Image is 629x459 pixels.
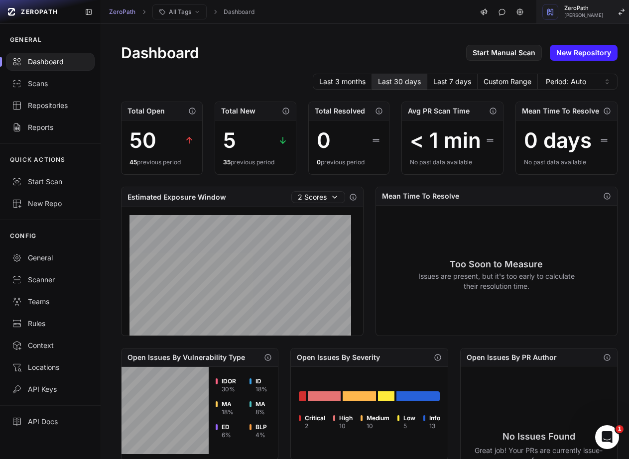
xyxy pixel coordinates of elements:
[255,423,267,431] span: BLP
[12,101,89,111] div: Repositories
[129,158,137,166] span: 45
[478,74,538,90] button: Custom Range
[403,414,415,422] span: Low
[595,425,619,449] iframe: Intercom live chat
[427,74,478,90] button: Last 7 days
[524,128,592,152] div: 0 days
[212,8,219,15] svg: chevron right,
[469,430,609,444] h3: No Issues Found
[343,391,376,401] div: Go to issues list
[410,158,495,166] div: No past data available
[222,377,236,385] span: IDOR
[10,232,36,240] p: CONFIG
[224,8,254,16] a: Dashboard
[550,45,618,61] a: New Repository
[367,414,389,422] span: Medium
[546,77,586,87] span: Period: Auto
[12,79,89,89] div: Scans
[378,391,394,401] div: Go to issues list
[297,352,380,362] h2: Open Issues By Severity
[367,422,389,430] div: 10
[12,297,89,307] div: Teams
[12,384,89,394] div: API Keys
[152,4,207,19] button: All Tags
[12,319,89,329] div: Rules
[12,122,89,132] div: Reports
[339,414,353,422] span: High
[121,44,199,62] h1: Dashboard
[12,275,89,285] div: Scanner
[10,36,42,44] p: GENERAL
[109,4,254,19] nav: breadcrumb
[524,158,609,166] div: No past data available
[12,253,89,263] div: General
[429,422,440,430] div: 13
[255,431,267,439] div: 4 %
[408,106,470,116] h2: Avg PR Scan Time
[12,57,89,67] div: Dashboard
[255,408,265,416] div: 8 %
[317,158,321,166] span: 0
[313,74,372,90] button: Last 3 months
[603,78,611,86] svg: caret sort,
[127,352,245,362] h2: Open Issues By Vulnerability Type
[12,199,89,209] div: New Repo
[317,158,381,166] div: previous period
[418,271,575,291] p: Issues are present, but it's too early to calculate their resolution time.
[382,191,459,201] h2: Mean Time To Resolve
[21,8,58,16] span: ZEROPATH
[12,177,89,187] div: Start Scan
[255,385,267,393] div: 18 %
[222,385,236,393] div: 30 %
[372,74,427,90] button: Last 30 days
[222,431,231,439] div: 6 %
[299,391,305,401] div: Go to issues list
[223,128,236,152] div: 5
[466,45,542,61] a: Start Manual Scan
[222,400,234,408] span: MA
[221,106,255,116] h2: Total New
[129,158,194,166] div: previous period
[255,400,265,408] span: MA
[467,352,557,362] h2: Open Issues By PR Author
[564,13,604,18] span: [PERSON_NAME]
[127,192,226,202] h2: Estimated Exposure Window
[12,341,89,350] div: Context
[564,5,604,11] span: ZeroPath
[317,128,331,152] div: 0
[291,191,345,203] button: 2 Scores
[522,106,599,116] h2: Mean Time To Resolve
[140,8,147,15] svg: chevron right,
[418,257,575,271] h3: Too Soon to Measure
[222,408,234,416] div: 18 %
[10,156,66,164] p: QUICK ACTIONS
[12,362,89,372] div: Locations
[169,8,191,16] span: All Tags
[223,158,231,166] span: 35
[305,422,325,430] div: 2
[127,106,165,116] h2: Total Open
[255,377,267,385] span: ID
[308,391,341,401] div: Go to issues list
[315,106,365,116] h2: Total Resolved
[305,414,325,422] span: Critical
[129,128,156,152] div: 50
[223,158,288,166] div: previous period
[4,4,77,20] a: ZEROPATH
[222,423,231,431] span: ED
[410,128,481,152] div: < 1 min
[429,414,440,422] span: Info
[616,425,624,433] span: 1
[12,417,89,427] div: API Docs
[403,422,415,430] div: 5
[396,391,440,401] div: Go to issues list
[109,8,135,16] a: ZeroPath
[339,422,353,430] div: 10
